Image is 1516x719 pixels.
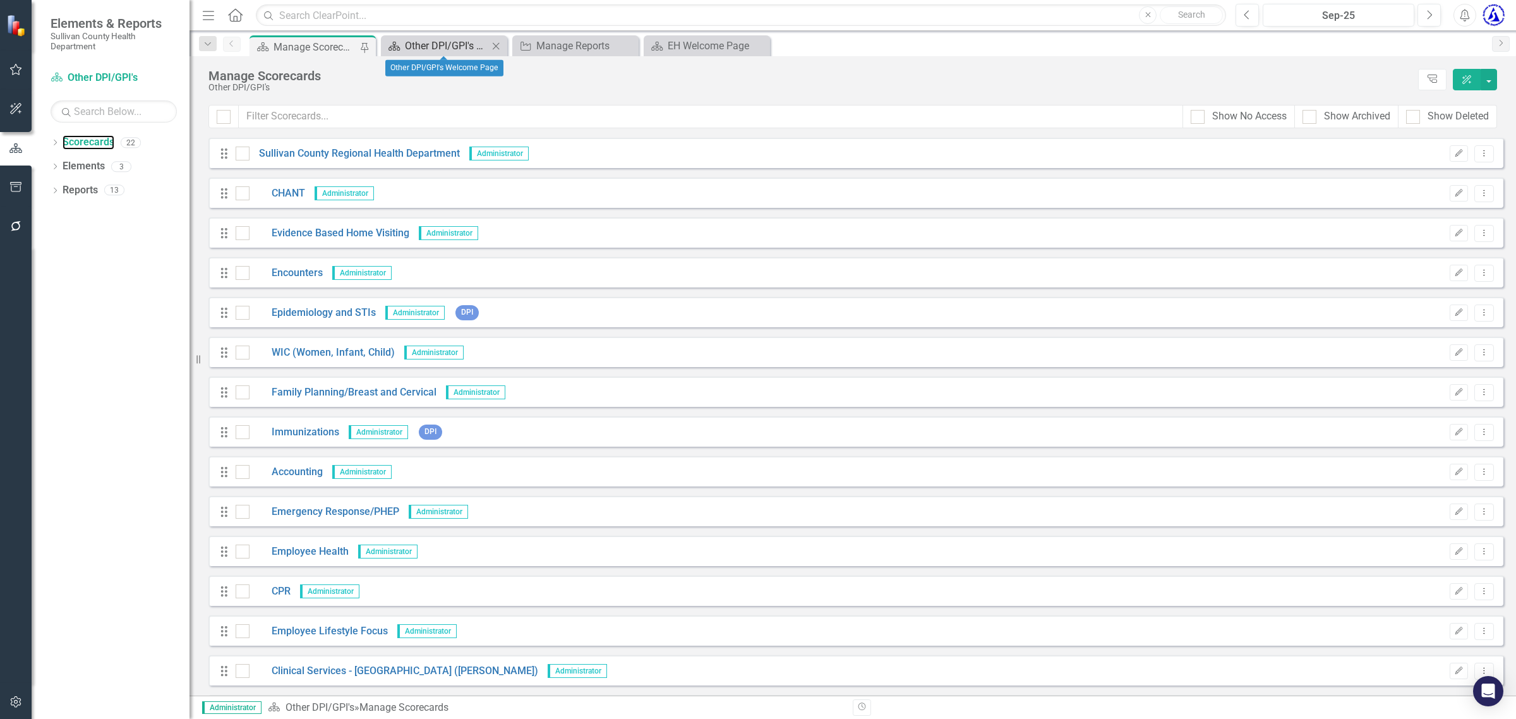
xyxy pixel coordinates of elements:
span: Administrator [397,624,457,638]
span: Administrator [548,664,607,678]
img: Lynsey Gollehon [1483,4,1505,27]
a: Clinical Services - [GEOGRAPHIC_DATA] ([PERSON_NAME]) [250,664,538,679]
span: Search [1178,9,1205,20]
div: Open Intercom Messenger [1473,676,1503,706]
span: Administrator [332,266,392,280]
a: Reports [63,183,98,198]
div: Other DPI/GPI's [208,83,1412,92]
div: Manage Scorecards [208,69,1412,83]
div: 13 [104,185,124,196]
span: Administrator [404,346,464,359]
span: Elements & Reports [51,16,177,31]
input: Filter Scorecards... [238,105,1183,128]
a: Other DPI/GPI's Welcome Page [384,38,488,54]
button: Search [1160,6,1223,24]
span: Administrator [419,226,478,240]
a: Epidemiology and STIs [250,306,376,320]
a: CHANT [250,186,305,201]
small: Sullivan County Health Department [51,31,177,52]
span: DPI [455,305,479,320]
div: Other DPI/GPI's Welcome Page [385,60,503,76]
div: 22 [121,137,141,148]
div: Show Archived [1324,109,1390,124]
div: Show Deleted [1428,109,1489,124]
span: Administrator [202,701,262,714]
a: Scorecards [63,135,114,150]
div: 3 [111,161,131,172]
div: Other DPI/GPI's Welcome Page [405,38,488,54]
a: Evidence Based Home Visiting [250,226,409,241]
a: Other DPI/GPI's [286,701,354,713]
a: Other DPI/GPI's [51,71,177,85]
div: Manage Reports [536,38,635,54]
a: Employee Health [250,545,349,559]
a: WIC (Women, Infant, Child) [250,346,395,360]
span: Administrator [315,186,374,200]
a: Emergency Response/PHEP [250,505,399,519]
span: Administrator [300,584,359,598]
input: Search Below... [51,100,177,123]
a: EH Welcome Page [647,38,767,54]
span: Administrator [385,306,445,320]
a: Family Planning/Breast and Cervical [250,385,436,400]
div: EH Welcome Page [668,38,767,54]
a: Employee Lifestyle Focus [250,624,388,639]
div: Show No Access [1212,109,1287,124]
a: Manage Reports [515,38,635,54]
span: Administrator [358,545,418,559]
a: Elements [63,159,105,174]
a: CPR [250,584,291,599]
a: Encounters [250,266,323,281]
div: Sep-25 [1267,8,1410,23]
span: Administrator [469,147,529,160]
span: Administrator [446,385,505,399]
span: Administrator [409,505,468,519]
div: Manage Scorecards [274,39,357,55]
div: » Manage Scorecards [268,701,843,715]
span: Administrator [332,465,392,479]
a: Immunizations [250,425,339,440]
span: DPI [419,425,442,439]
button: Sep-25 [1263,4,1414,27]
img: ClearPoint Strategy [6,15,28,37]
span: Administrator [349,425,408,439]
a: Sullivan County Regional Health Department [250,147,460,161]
input: Search ClearPoint... [256,4,1226,27]
a: Accounting [250,465,323,480]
